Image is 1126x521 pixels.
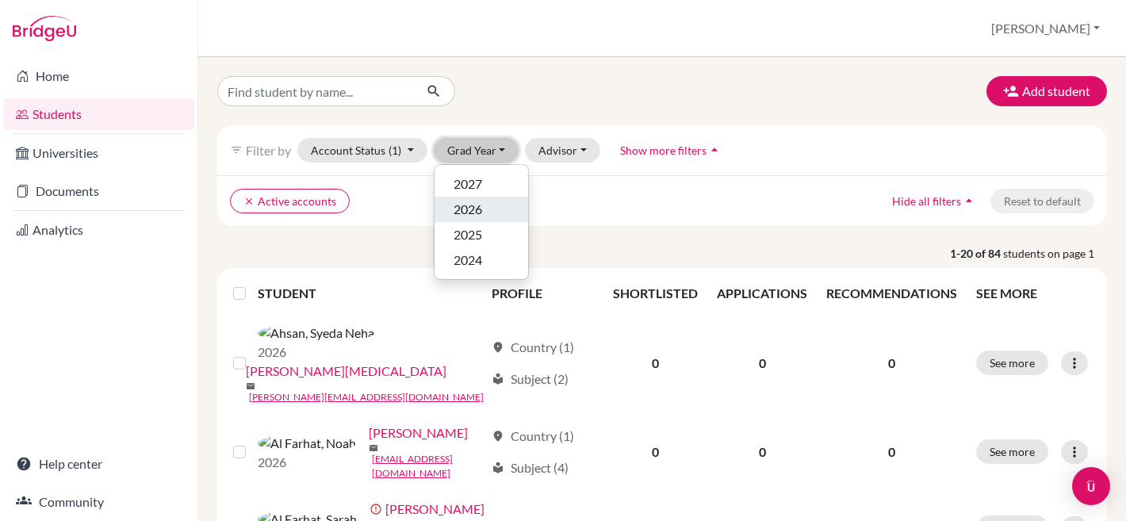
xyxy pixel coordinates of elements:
a: Community [3,486,194,518]
p: 2026 [258,453,356,472]
a: Home [3,60,194,92]
button: clearActive accounts [230,189,350,213]
button: Add student [986,76,1107,106]
span: local_library [492,373,504,385]
button: 2024 [435,247,528,273]
th: SEE MORE [967,274,1101,312]
span: location_on [492,341,504,354]
i: clear [243,196,255,207]
a: [PERSON_NAME][EMAIL_ADDRESS][DOMAIN_NAME] [249,390,484,404]
i: arrow_drop_up [961,193,977,209]
div: Country (1) [492,338,574,357]
a: [PERSON_NAME][MEDICAL_DATA] [246,362,446,381]
button: [PERSON_NAME] [984,13,1107,44]
button: 2026 [435,197,528,222]
div: Country (1) [492,427,574,446]
div: Grad Year [434,164,529,280]
a: Students [3,98,194,130]
button: Grad Year [434,138,519,163]
a: Analytics [3,214,194,246]
th: APPLICATIONS [707,274,817,312]
button: Show more filtersarrow_drop_up [607,138,736,163]
span: 2024 [454,251,482,270]
p: 0 [826,442,957,462]
button: 2025 [435,222,528,247]
td: 0 [603,312,707,414]
a: Universities [3,137,194,169]
button: Reset to default [990,189,1094,213]
input: Find student by name... [217,76,414,106]
a: Documents [3,175,194,207]
a: [PERSON_NAME] [369,423,468,442]
img: Ahsan, Syeda Neha [258,324,374,343]
span: error_outline [370,503,385,515]
th: SHORTLISTED [603,274,707,312]
span: Filter by [246,143,291,158]
button: See more [976,351,1048,375]
span: 2026 [454,200,482,219]
span: students on page 1 [1003,245,1107,262]
strong: 1-20 of 84 [950,245,1003,262]
p: 0 [826,354,957,373]
p: 2026 [258,343,374,362]
span: 2025 [454,225,482,244]
span: local_library [492,462,504,474]
i: filter_list [230,144,243,156]
a: [PERSON_NAME] [385,500,484,519]
span: (1) [389,144,401,157]
div: Subject (2) [492,370,569,389]
span: mail [369,443,378,453]
td: 0 [707,414,817,490]
th: RECOMMENDATIONS [817,274,967,312]
button: Account Status(1) [297,138,427,163]
th: STUDENT [258,274,483,312]
i: arrow_drop_up [707,142,722,158]
div: Subject (4) [492,458,569,477]
button: Advisor [525,138,600,163]
span: Show more filters [620,144,707,157]
span: 2027 [454,174,482,193]
td: 0 [707,312,817,414]
span: location_on [492,430,504,442]
th: PROFILE [482,274,603,312]
img: Bridge-U [13,16,76,41]
button: Hide all filtersarrow_drop_up [879,189,990,213]
span: Hide all filters [892,194,961,208]
img: Al Farhat, Noah [258,434,356,453]
span: mail [246,381,255,391]
a: [EMAIL_ADDRESS][DOMAIN_NAME] [372,452,485,481]
button: 2027 [435,171,528,197]
a: Help center [3,448,194,480]
td: 0 [603,414,707,490]
button: See more [976,439,1048,464]
div: Open Intercom Messenger [1072,467,1110,505]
